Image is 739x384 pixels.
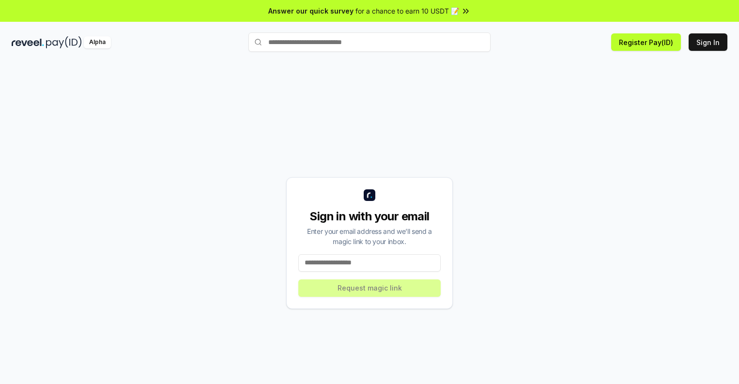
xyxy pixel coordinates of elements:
div: Alpha [84,36,111,48]
img: logo_small [364,189,375,201]
img: reveel_dark [12,36,44,48]
span: for a chance to earn 10 USDT 📝 [355,6,459,16]
img: pay_id [46,36,82,48]
div: Enter your email address and we’ll send a magic link to your inbox. [298,226,441,246]
div: Sign in with your email [298,209,441,224]
span: Answer our quick survey [268,6,354,16]
button: Register Pay(ID) [611,33,681,51]
button: Sign In [689,33,727,51]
